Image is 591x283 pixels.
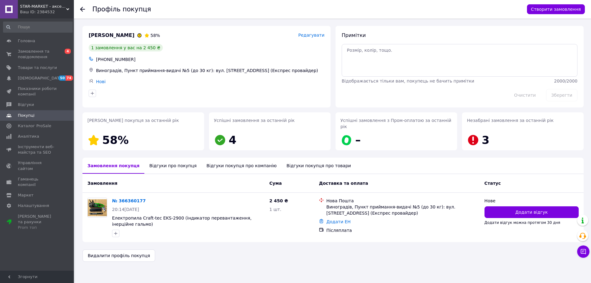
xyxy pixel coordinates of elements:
[484,206,579,218] button: Додати відгук
[484,181,501,186] span: Статус
[89,44,163,51] div: 1 замовлення у вас на 2 450 ₴
[102,134,129,146] span: 58%
[18,75,63,81] span: [DEMOGRAPHIC_DATA]
[87,118,179,123] span: [PERSON_NAME] покупця за останній рік
[355,134,361,146] span: –
[20,4,66,9] span: STAR-MARKET - аксесуари, товари для дому, саду, відпочинку та туризму
[229,134,236,146] span: 4
[326,219,351,224] a: Додати ЕН
[18,38,35,44] span: Головна
[58,75,66,81] span: 50
[326,198,479,204] div: Нова Пошта
[554,79,577,83] span: 2000 / 2000
[18,113,34,118] span: Покупці
[482,134,489,146] span: 3
[340,118,451,129] span: Успішні замовлення з Пром-оплатою за останній рік
[467,118,553,123] span: Незабрані замовлення за останній рік
[66,75,73,81] span: 74
[484,198,579,204] div: Нове
[95,66,326,75] div: Виноградів, Пункт приймання-видачі №5 (до 30 кг): вул. [STREET_ADDRESS] (Експрес провайдер)
[18,160,57,171] span: Управління сайтом
[18,176,57,188] span: Гаманець компанії
[112,207,139,212] span: 20:14[DATE]
[18,86,57,97] span: Показники роботи компанії
[89,32,135,39] span: [PERSON_NAME]
[82,249,155,262] button: Видалити профіль покупця
[269,207,281,212] span: 1 шт.
[18,102,34,107] span: Відгуки
[342,79,474,83] span: Відображається тільки вам, покупець не бачить примітки
[214,118,295,123] span: Успішні замовлення за останній рік
[18,49,57,60] span: Замовлення та повідомлення
[144,158,201,174] div: Відгуки про покупця
[151,33,160,38] span: 58%
[18,144,57,155] span: Інструменти веб-майстра та SEO
[18,123,51,129] span: Каталог ProSale
[577,245,589,258] button: Чат з покупцем
[20,9,74,15] div: Ваш ID: 2384532
[87,181,117,186] span: Замовлення
[527,4,585,14] button: Створити замовлення
[269,181,282,186] span: Cума
[112,198,146,203] a: № 366360177
[95,55,326,64] div: [PHONE_NUMBER]
[112,216,251,227] a: Електропила Craft-tec EKS-2900 (індикатор перевантаження, інерційне гальмо)
[87,198,107,217] a: Фото товару
[269,198,288,203] span: 2 450 ₴
[282,158,356,174] div: Відгуки покупця про товари
[298,33,324,38] span: Редагувати
[65,49,71,54] span: 4
[342,32,366,38] span: Примітки
[96,79,106,84] a: Нові
[326,227,479,233] div: Післяплата
[18,192,34,198] span: Маркет
[3,22,73,33] input: Пошук
[82,158,144,174] div: Замовлення покупця
[484,220,560,225] span: Додати відгук можна протягом 30 дня
[202,158,282,174] div: Відгуки покупця про компанію
[80,6,85,12] div: Повернутися назад
[18,203,49,208] span: Налаштування
[18,214,57,231] span: [PERSON_NAME] та рахунки
[18,65,57,71] span: Товари та послуги
[88,199,107,216] img: Фото товару
[92,6,151,13] h1: Профіль покупця
[515,209,548,215] span: Додати відгук
[319,181,368,186] span: Доставка та оплата
[326,204,479,216] div: Виноградів, Пункт приймання-видачі №5 (до 30 кг): вул. [STREET_ADDRESS] (Експрес провайдер)
[18,134,39,139] span: Аналітика
[18,225,57,230] div: Prom топ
